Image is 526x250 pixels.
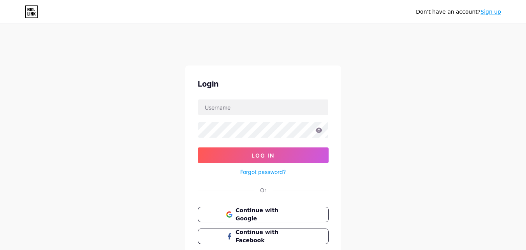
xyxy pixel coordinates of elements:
span: Continue with Facebook [236,228,300,245]
button: Log In [198,147,329,163]
button: Continue with Facebook [198,229,329,244]
div: Or [260,186,266,194]
a: Forgot password? [240,168,286,176]
div: Login [198,78,329,90]
span: Log In [252,152,274,159]
input: Username [198,99,328,115]
a: Sign up [480,9,501,15]
div: Don't have an account? [416,8,501,16]
button: Continue with Google [198,207,329,222]
span: Continue with Google [236,206,300,223]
